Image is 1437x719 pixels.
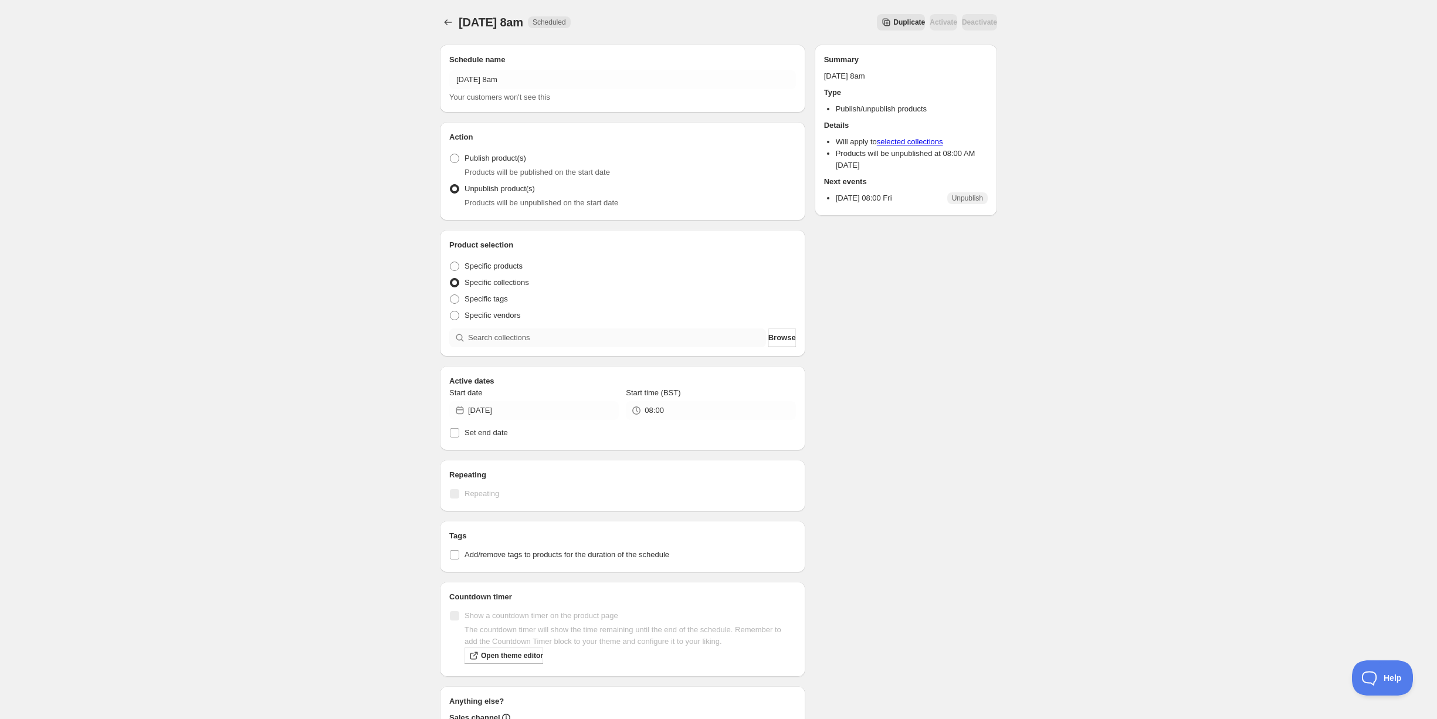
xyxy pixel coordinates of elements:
iframe: Toggle Customer Support [1352,660,1414,696]
span: Start date [449,388,482,397]
h2: Active dates [449,375,796,387]
button: Secondary action label [877,14,925,30]
span: Show a countdown timer on the product page [465,611,618,620]
span: Repeating [465,489,499,498]
span: Add/remove tags to products for the duration of the schedule [465,550,669,559]
h2: Action [449,131,796,143]
span: [DATE] 8am [459,16,523,29]
span: Browse [768,332,796,344]
span: Specific tags [465,294,508,303]
span: Duplicate [893,18,925,27]
span: Your customers won't see this [449,93,550,101]
li: Products will be unpublished at 08:00 AM [DATE] [836,148,988,171]
li: Publish/unpublish products [836,103,988,115]
h2: Type [824,87,988,99]
h2: Next events [824,176,988,188]
p: The countdown timer will show the time remaining until the end of the schedule. Remember to add t... [465,624,796,647]
span: Open theme editor [481,651,543,660]
li: Will apply to [836,136,988,148]
p: [DATE] 8am [824,70,988,82]
span: Specific products [465,262,523,270]
h2: Tags [449,530,796,542]
span: Specific collections [465,278,529,287]
span: Unpublish product(s) [465,184,535,193]
button: Browse [768,328,796,347]
span: Set end date [465,428,508,437]
span: Products will be unpublished on the start date [465,198,618,207]
h2: Schedule name [449,54,796,66]
button: Schedules [440,14,456,30]
h2: Anything else? [449,696,796,707]
h2: Repeating [449,469,796,481]
h2: Details [824,120,988,131]
span: Products will be published on the start date [465,168,610,177]
h2: Countdown timer [449,591,796,603]
span: Specific vendors [465,311,520,320]
h2: Product selection [449,239,796,251]
a: selected collections [877,137,943,146]
span: Unpublish [952,194,983,203]
h2: Summary [824,54,988,66]
a: Open theme editor [465,647,543,664]
span: Scheduled [533,18,566,27]
span: Publish product(s) [465,154,526,162]
p: [DATE] 08:00 Fri [836,192,892,204]
input: Search collections [468,328,766,347]
span: Start time (BST) [626,388,680,397]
